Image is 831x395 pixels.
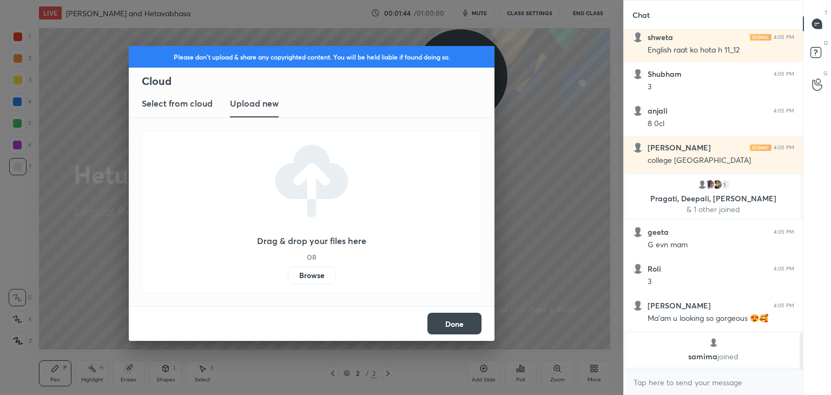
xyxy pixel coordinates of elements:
h6: Shubham [648,69,682,79]
p: T [825,9,828,17]
h3: Drag & drop your files here [257,236,366,245]
div: college [GEOGRAPHIC_DATA] [648,155,794,166]
div: 4:05 PM [774,71,794,77]
img: iconic-light.a09c19a4.png [750,144,771,151]
img: iconic-light.a09c19a4.png [750,34,771,41]
h3: Upload new [230,97,279,110]
p: G [823,69,828,77]
img: 3 [712,179,723,190]
h6: anjali [648,106,668,116]
div: 4:05 PM [774,229,794,235]
img: default.png [632,32,643,43]
img: default.png [632,106,643,116]
img: default.png [697,179,708,190]
h5: OR [307,254,316,260]
h3: Select from cloud [142,97,213,110]
div: Ma'am u looking so gorgeous 😍🥰 [648,313,794,324]
h6: [PERSON_NAME] [648,143,711,153]
div: G evn mam [648,240,794,251]
div: 8 0cl [648,119,794,129]
div: 4:05 PM [774,34,794,41]
p: & 1 other joined [633,205,794,214]
div: grid [624,30,803,370]
p: Pragati, Deepali, [PERSON_NAME] [633,194,794,203]
div: 3 [648,82,794,93]
img: default.png [632,264,643,274]
img: default.png [632,227,643,238]
h6: geeta [648,227,669,237]
p: samima [633,352,794,361]
div: 4:05 PM [774,108,794,114]
p: Chat [624,1,658,29]
h6: shweta [648,32,673,42]
img: default.png [708,337,719,348]
img: 060d151fce3c4c7e91c8c9e9e36a6e4e.jpg [704,179,715,190]
div: 1 [720,179,730,190]
span: joined [717,351,738,361]
p: D [824,39,828,47]
div: 4:05 PM [774,144,794,151]
div: 4:05 PM [774,302,794,309]
img: default.png [632,69,643,80]
img: default.png [632,300,643,311]
h6: Roli [648,264,661,274]
button: Done [427,313,482,334]
div: Please don't upload & share any copyrighted content. You will be held liable if found doing so. [129,46,494,68]
h6: [PERSON_NAME] [648,301,711,311]
div: English raat ko hota h 11_12 [648,45,794,56]
h2: Cloud [142,74,494,88]
img: default.png [632,142,643,153]
div: 3 [648,276,794,287]
div: 4:05 PM [774,266,794,272]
